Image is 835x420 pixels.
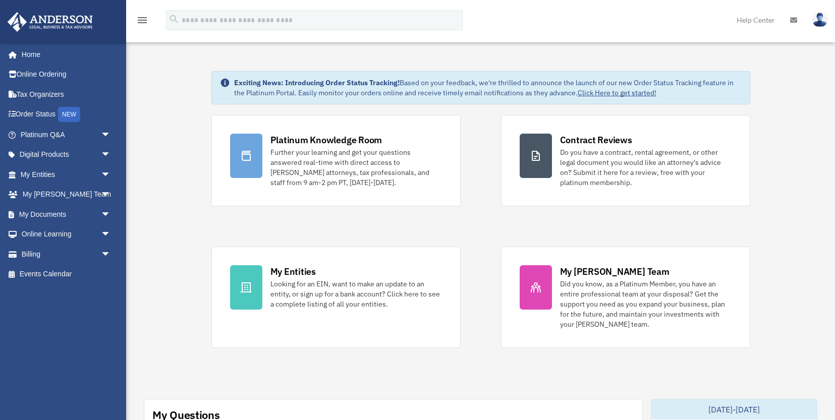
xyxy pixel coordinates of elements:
[7,224,126,245] a: Online Learningarrow_drop_down
[101,185,121,205] span: arrow_drop_down
[7,185,126,205] a: My [PERSON_NAME] Teamarrow_drop_down
[169,14,180,25] i: search
[234,78,742,98] div: Based on your feedback, we're thrilled to announce the launch of our new Order Status Tracking fe...
[101,164,121,185] span: arrow_drop_down
[651,399,817,419] div: [DATE]-[DATE]
[211,247,461,348] a: My Entities Looking for an EIN, want to make an update to an entity, or sign up for a bank accoun...
[560,265,670,278] div: My [PERSON_NAME] Team
[101,244,121,265] span: arrow_drop_down
[7,145,126,165] a: Digital Productsarrow_drop_down
[812,13,827,27] img: User Pic
[234,78,400,87] strong: Exciting News: Introducing Order Status Tracking!
[7,104,126,125] a: Order StatusNEW
[7,204,126,224] a: My Documentsarrow_drop_down
[7,164,126,185] a: My Entitiesarrow_drop_down
[101,125,121,145] span: arrow_drop_down
[5,12,96,32] img: Anderson Advisors Platinum Portal
[136,18,148,26] a: menu
[101,145,121,165] span: arrow_drop_down
[101,204,121,225] span: arrow_drop_down
[270,134,382,146] div: Platinum Knowledge Room
[270,147,442,188] div: Further your learning and get your questions answered real-time with direct access to [PERSON_NAM...
[560,279,732,329] div: Did you know, as a Platinum Member, you have an entire professional team at your disposal? Get th...
[7,125,126,145] a: Platinum Q&Aarrow_drop_down
[58,107,80,122] div: NEW
[136,14,148,26] i: menu
[578,88,656,97] a: Click Here to get started!
[270,279,442,309] div: Looking for an EIN, want to make an update to an entity, or sign up for a bank account? Click her...
[7,264,126,284] a: Events Calendar
[7,44,121,65] a: Home
[501,247,750,348] a: My [PERSON_NAME] Team Did you know, as a Platinum Member, you have an entire professional team at...
[560,134,632,146] div: Contract Reviews
[101,224,121,245] span: arrow_drop_down
[7,65,126,85] a: Online Ordering
[270,265,316,278] div: My Entities
[560,147,732,188] div: Do you have a contract, rental agreement, or other legal document you would like an attorney's ad...
[7,84,126,104] a: Tax Organizers
[501,115,750,206] a: Contract Reviews Do you have a contract, rental agreement, or other legal document you would like...
[211,115,461,206] a: Platinum Knowledge Room Further your learning and get your questions answered real-time with dire...
[7,244,126,264] a: Billingarrow_drop_down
